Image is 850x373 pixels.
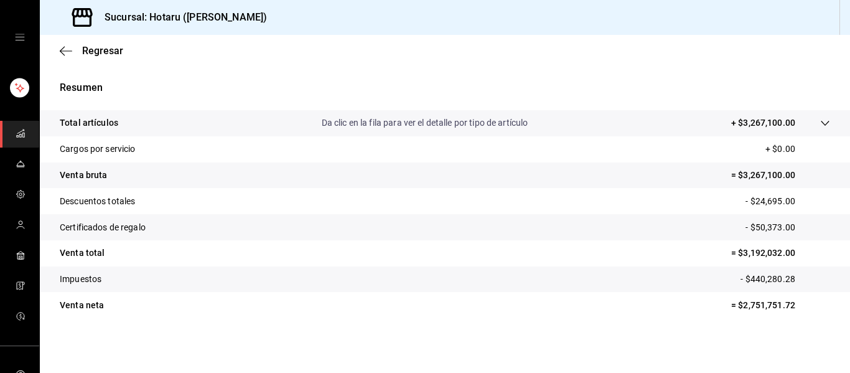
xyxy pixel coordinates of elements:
[60,116,118,130] p: Total artículos
[60,45,123,57] button: Regresar
[60,143,136,156] p: Cargos por servicio
[60,247,105,260] p: Venta total
[95,10,267,25] h3: Sucursal: Hotaru ([PERSON_NAME])
[60,195,135,208] p: Descuentos totales
[15,32,25,42] button: open drawer
[745,221,830,234] p: - $50,373.00
[740,273,830,286] p: - $440,280.28
[731,169,830,182] p: = $3,267,100.00
[745,195,830,208] p: - $24,695.00
[60,273,101,286] p: Impuestos
[60,169,107,182] p: Venta bruta
[60,221,146,234] p: Certificados de regalo
[731,116,795,130] p: + $3,267,100.00
[60,80,830,95] p: Resumen
[765,143,830,156] p: + $0.00
[731,299,830,312] p: = $2,751,751.72
[322,116,528,130] p: Da clic en la fila para ver el detalle por tipo de artículo
[731,247,830,260] p: = $3,192,032.00
[82,45,123,57] span: Regresar
[60,299,104,312] p: Venta neta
